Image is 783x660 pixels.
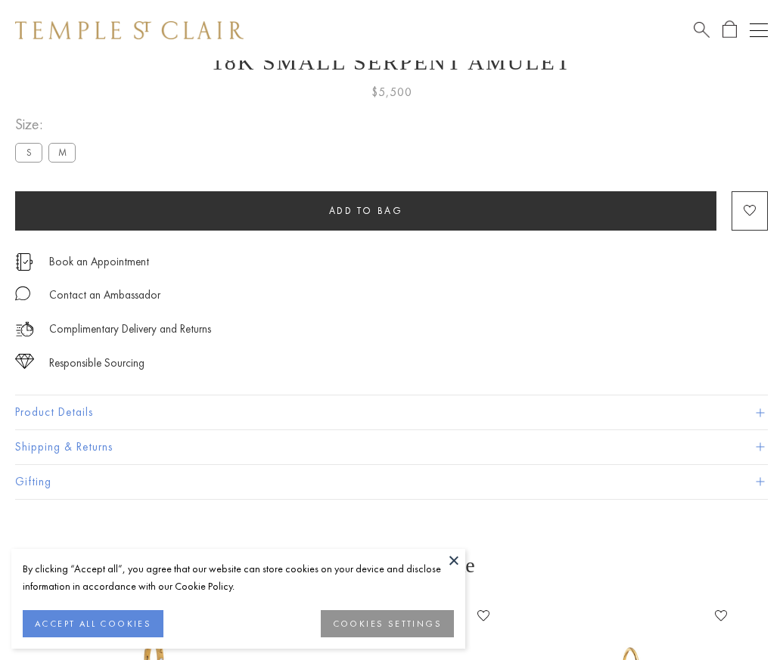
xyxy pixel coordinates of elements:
[15,49,768,75] h1: 18K Small Serpent Amulet
[321,610,454,637] button: COOKIES SETTINGS
[15,253,33,271] img: icon_appointment.svg
[15,143,42,162] label: S
[49,286,160,305] div: Contact an Ambassador
[329,204,403,217] span: Add to bag
[23,610,163,637] button: ACCEPT ALL COOKIES
[15,465,768,499] button: Gifting
[15,286,30,301] img: MessageIcon-01_2.svg
[49,320,211,339] p: Complimentary Delivery and Returns
[49,253,149,270] a: Book an Appointment
[48,143,76,162] label: M
[371,82,412,102] span: $5,500
[15,112,82,137] span: Size:
[15,21,244,39] img: Temple St. Clair
[15,395,768,429] button: Product Details
[750,21,768,39] button: Open navigation
[23,560,454,595] div: By clicking “Accept all”, you agree that our website can store cookies on your device and disclos...
[15,354,34,369] img: icon_sourcing.svg
[722,20,737,39] a: Open Shopping Bag
[15,430,768,464] button: Shipping & Returns
[49,354,144,373] div: Responsible Sourcing
[694,20,710,39] a: Search
[15,320,34,339] img: icon_delivery.svg
[15,191,716,231] button: Add to bag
